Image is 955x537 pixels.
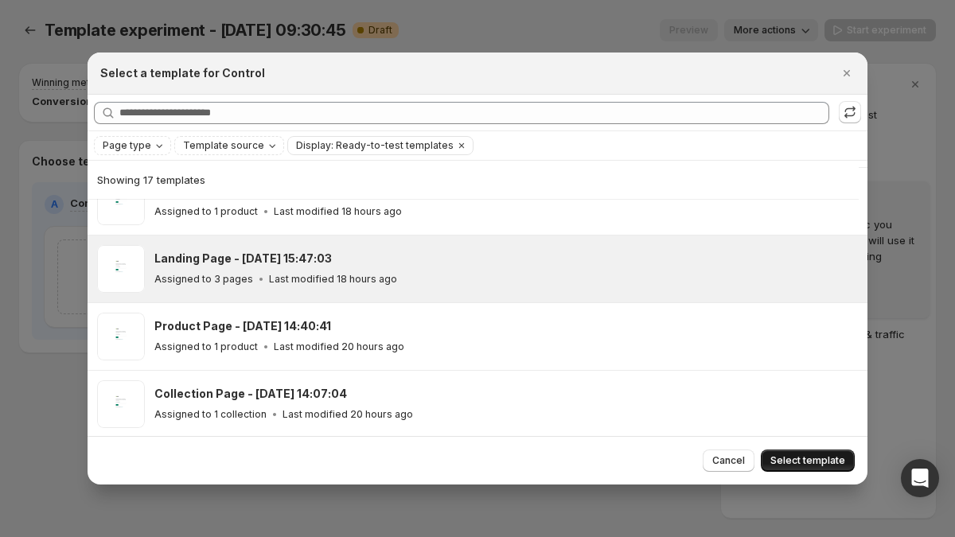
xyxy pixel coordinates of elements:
[836,62,858,84] button: Close
[901,459,939,497] div: Open Intercom Messenger
[296,139,454,152] span: Display: Ready-to-test templates
[454,137,470,154] button: Clear
[154,318,331,334] h3: Product Page - [DATE] 14:40:41
[288,137,454,154] button: Display: Ready-to-test templates
[703,449,754,472] button: Cancel
[154,408,267,421] p: Assigned to 1 collection
[183,139,264,152] span: Template source
[283,408,413,421] p: Last modified 20 hours ago
[274,205,402,218] p: Last modified 18 hours ago
[712,454,745,467] span: Cancel
[154,386,347,402] h3: Collection Page - [DATE] 14:07:04
[761,449,855,472] button: Select template
[154,251,332,267] h3: Landing Page - [DATE] 15:47:03
[274,340,404,353] p: Last modified 20 hours ago
[770,454,845,467] span: Select template
[154,273,253,286] p: Assigned to 3 pages
[100,65,265,81] h2: Select a template for Control
[175,137,283,154] button: Template source
[269,273,397,286] p: Last modified 18 hours ago
[95,137,170,154] button: Page type
[154,340,258,353] p: Assigned to 1 product
[154,205,258,218] p: Assigned to 1 product
[103,139,151,152] span: Page type
[97,173,205,186] span: Showing 17 templates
